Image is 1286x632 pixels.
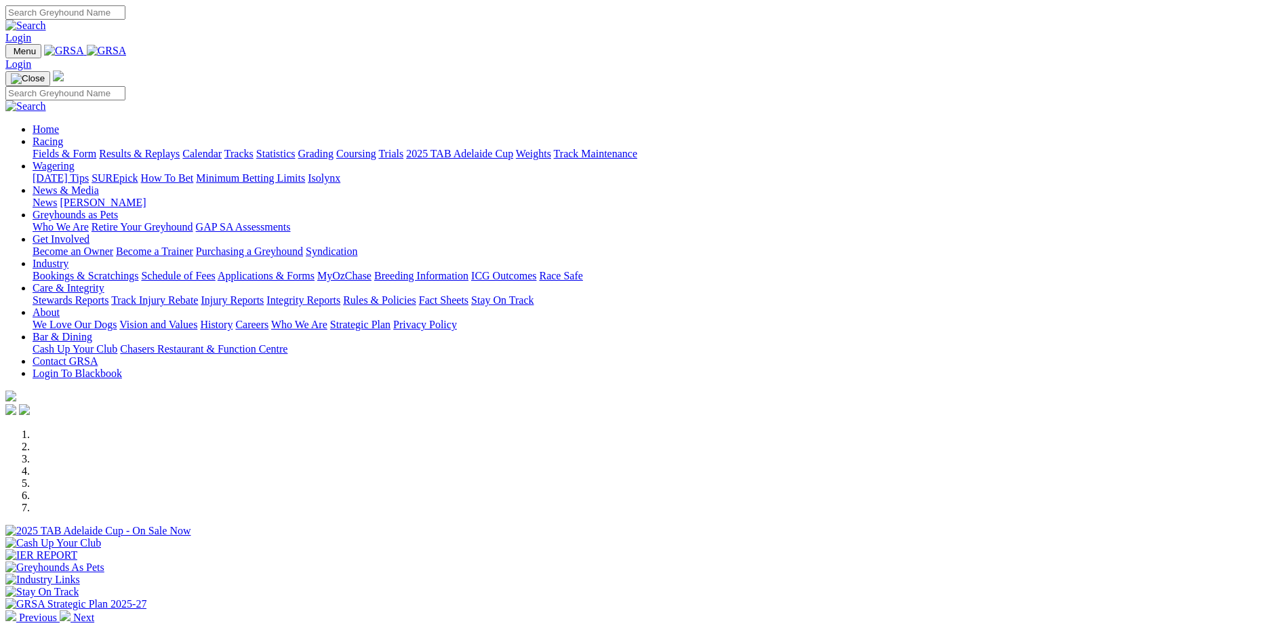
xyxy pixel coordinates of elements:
[201,294,264,306] a: Injury Reports
[5,586,79,598] img: Stay On Track
[33,148,96,159] a: Fields & Form
[393,319,457,330] a: Privacy Policy
[306,245,357,257] a: Syndication
[116,245,193,257] a: Become a Trainer
[471,270,536,281] a: ICG Outcomes
[33,270,138,281] a: Bookings & Scratchings
[33,245,1281,258] div: Get Involved
[33,319,117,330] a: We Love Our Dogs
[99,148,180,159] a: Results & Replays
[33,221,89,233] a: Who We Are
[5,44,41,58] button: Toggle navigation
[317,270,371,281] a: MyOzChase
[33,184,99,196] a: News & Media
[539,270,582,281] a: Race Safe
[141,270,215,281] a: Schedule of Fees
[182,148,222,159] a: Calendar
[378,148,403,159] a: Trials
[5,391,16,401] img: logo-grsa-white.png
[33,331,92,342] a: Bar & Dining
[14,46,36,56] span: Menu
[33,197,1281,209] div: News & Media
[5,561,104,574] img: Greyhounds As Pets
[44,45,84,57] img: GRSA
[5,525,191,537] img: 2025 TAB Adelaide Cup - On Sale Now
[471,294,534,306] a: Stay On Track
[33,270,1281,282] div: Industry
[196,172,305,184] a: Minimum Betting Limits
[554,148,637,159] a: Track Maintenance
[33,221,1281,233] div: Greyhounds as Pets
[33,282,104,294] a: Care & Integrity
[308,172,340,184] a: Isolynx
[33,258,68,269] a: Industry
[119,319,197,330] a: Vision and Values
[5,86,125,100] input: Search
[33,136,63,147] a: Racing
[5,58,31,70] a: Login
[336,148,376,159] a: Coursing
[141,172,194,184] a: How To Bet
[33,148,1281,160] div: Racing
[298,148,334,159] a: Grading
[19,612,57,623] span: Previous
[92,172,138,184] a: SUREpick
[5,574,80,586] img: Industry Links
[5,404,16,415] img: facebook.svg
[343,294,416,306] a: Rules & Policies
[5,612,60,623] a: Previous
[33,343,117,355] a: Cash Up Your Club
[33,197,57,208] a: News
[92,221,193,233] a: Retire Your Greyhound
[5,610,16,621] img: chevron-left-pager-white.svg
[235,319,268,330] a: Careers
[516,148,551,159] a: Weights
[5,598,146,610] img: GRSA Strategic Plan 2025-27
[120,343,287,355] a: Chasers Restaurant & Function Centre
[196,245,303,257] a: Purchasing a Greyhound
[111,294,198,306] a: Track Injury Rebate
[5,100,46,113] img: Search
[33,245,113,257] a: Become an Owner
[5,537,101,549] img: Cash Up Your Club
[5,20,46,32] img: Search
[33,294,1281,307] div: Care & Integrity
[5,5,125,20] input: Search
[53,71,64,81] img: logo-grsa-white.png
[218,270,315,281] a: Applications & Forms
[33,294,108,306] a: Stewards Reports
[73,612,94,623] span: Next
[5,32,31,43] a: Login
[33,343,1281,355] div: Bar & Dining
[33,172,1281,184] div: Wagering
[19,404,30,415] img: twitter.svg
[60,197,146,208] a: [PERSON_NAME]
[33,307,60,318] a: About
[33,319,1281,331] div: About
[200,319,233,330] a: History
[406,148,513,159] a: 2025 TAB Adelaide Cup
[419,294,468,306] a: Fact Sheets
[196,221,291,233] a: GAP SA Assessments
[33,209,118,220] a: Greyhounds as Pets
[224,148,254,159] a: Tracks
[33,233,89,245] a: Get Involved
[256,148,296,159] a: Statistics
[33,172,89,184] a: [DATE] Tips
[33,368,122,379] a: Login To Blackbook
[5,549,77,561] img: IER REPORT
[33,123,59,135] a: Home
[87,45,127,57] img: GRSA
[271,319,327,330] a: Who We Are
[33,355,98,367] a: Contact GRSA
[11,73,45,84] img: Close
[5,71,50,86] button: Toggle navigation
[60,612,94,623] a: Next
[266,294,340,306] a: Integrity Reports
[330,319,390,330] a: Strategic Plan
[374,270,468,281] a: Breeding Information
[60,610,71,621] img: chevron-right-pager-white.svg
[33,160,75,172] a: Wagering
